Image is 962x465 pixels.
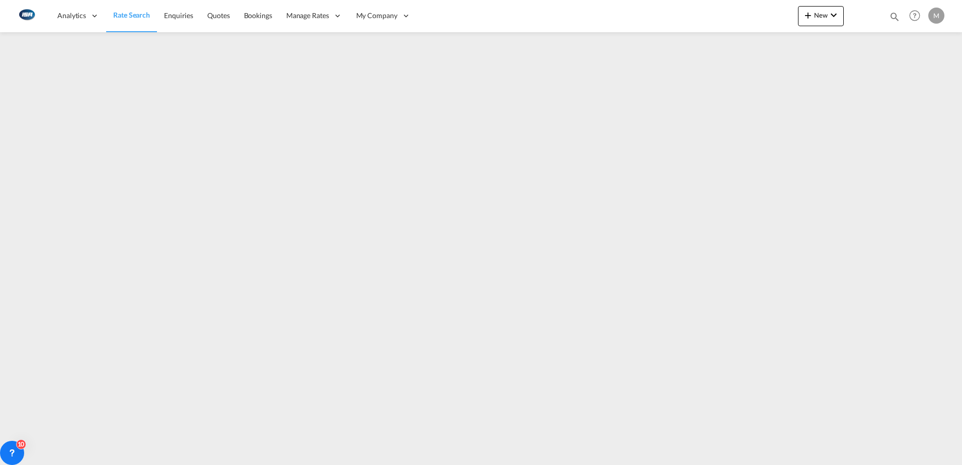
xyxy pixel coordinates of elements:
[798,6,844,26] button: icon-plus 400-fgNewicon-chevron-down
[356,11,397,21] span: My Company
[244,11,272,20] span: Bookings
[802,9,814,21] md-icon: icon-plus 400-fg
[207,11,229,20] span: Quotes
[906,7,928,25] div: Help
[889,11,900,26] div: icon-magnify
[164,11,193,20] span: Enquiries
[15,5,38,27] img: 1aa151c0c08011ec8d6f413816f9a227.png
[928,8,944,24] div: M
[889,11,900,22] md-icon: icon-magnify
[802,11,840,19] span: New
[906,7,923,24] span: Help
[828,9,840,21] md-icon: icon-chevron-down
[113,11,150,19] span: Rate Search
[286,11,329,21] span: Manage Rates
[57,11,86,21] span: Analytics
